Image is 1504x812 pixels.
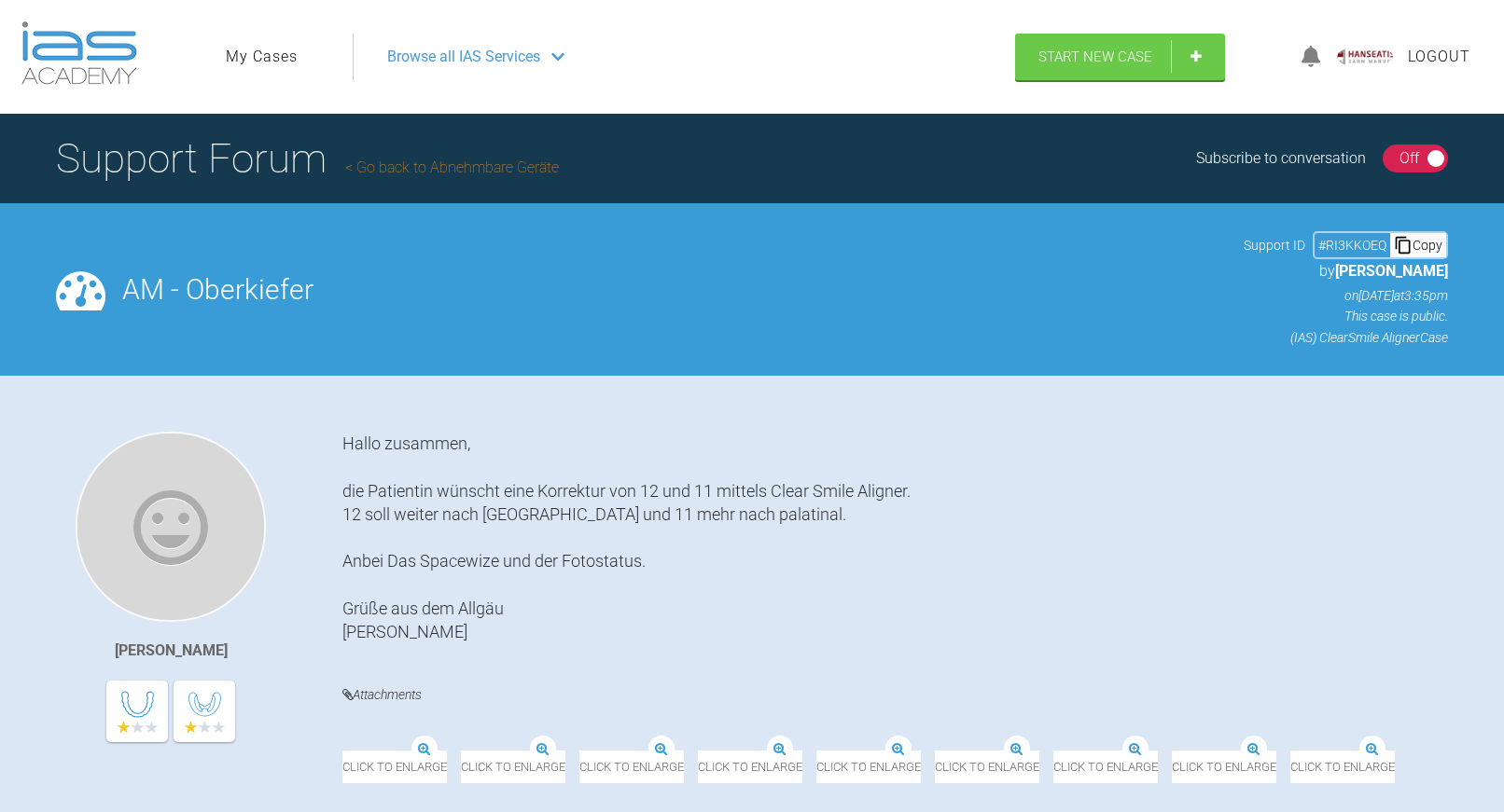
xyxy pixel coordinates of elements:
[1315,235,1390,255] div: # RI3KKOEQ
[21,21,137,85] img: logo-light.3e3ef733.png
[1290,750,1395,783] span: Click to enlarge
[1408,45,1470,69] a: Logout
[342,432,1449,655] div: Hallo zusammen, die Patientin wünscht eine Korrektur von 12 und 11 mittels Clear Smile Aligner. 1...
[342,683,1449,707] h4: Attachments
[935,750,1039,783] span: Click to enlarge
[1244,327,1448,348] p: (IAS) ClearSmile Aligner Case
[1196,146,1366,171] div: Subscribe to conversation
[76,432,266,622] img: Christina Sieg
[579,750,684,783] span: Click to enlarge
[816,750,921,783] span: Click to enlarge
[226,45,298,69] a: My Cases
[1244,259,1448,283] p: by
[1390,233,1446,257] div: Copy
[387,45,540,69] span: Browse all IAS Services
[1038,48,1152,65] span: Start New Case
[1335,262,1448,280] span: [PERSON_NAME]
[56,126,559,191] h1: Support Forum
[1244,285,1448,306] p: on [DATE] at 3:35pm
[1244,306,1448,326] p: This case is public.
[345,158,559,176] a: Go back to Abnehmbare Geräte
[122,276,1227,304] h2: AM - Oberkiefer
[1172,750,1276,783] span: Click to enlarge
[342,750,447,783] span: Click to enlarge
[115,639,228,663] div: [PERSON_NAME]
[1015,34,1225,80] a: Start New Case
[1400,146,1419,171] div: Off
[461,750,565,783] span: Click to enlarge
[1244,235,1305,255] span: Support ID
[1053,750,1158,783] span: Click to enlarge
[698,750,802,783] span: Click to enlarge
[1337,46,1393,68] img: profile.png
